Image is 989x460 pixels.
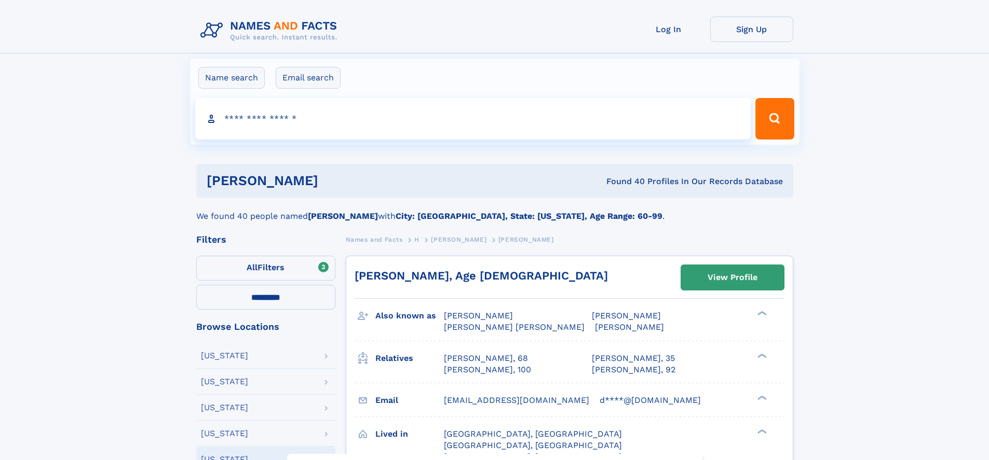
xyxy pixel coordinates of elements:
[444,440,622,450] span: [GEOGRAPHIC_DATA], [GEOGRAPHIC_DATA]
[444,395,589,405] span: [EMAIL_ADDRESS][DOMAIN_NAME]
[201,429,248,438] div: [US_STATE]
[592,311,661,320] span: [PERSON_NAME]
[196,198,793,222] div: We found 40 people named with .
[196,17,346,45] img: Logo Names and Facts
[196,235,335,244] div: Filters
[195,98,751,140] input: search input
[431,236,486,243] span: [PERSON_NAME]
[196,256,335,281] label: Filters
[396,211,662,221] b: City: [GEOGRAPHIC_DATA], State: [US_STATE], Age Range: 60-99
[444,429,622,439] span: [GEOGRAPHIC_DATA], [GEOGRAPHIC_DATA]
[375,392,444,409] h3: Email
[498,236,554,243] span: [PERSON_NAME]
[414,236,419,243] span: H
[201,378,248,386] div: [US_STATE]
[755,394,767,401] div: ❯
[462,176,783,187] div: Found 40 Profiles In Our Records Database
[201,403,248,412] div: [US_STATE]
[375,307,444,325] h3: Also known as
[755,352,767,359] div: ❯
[247,262,258,272] span: All
[414,233,419,246] a: H
[346,233,403,246] a: Names and Facts
[355,269,608,282] a: [PERSON_NAME], Age [DEMOGRAPHIC_DATA]
[444,322,585,332] span: [PERSON_NAME] [PERSON_NAME]
[592,353,675,364] a: [PERSON_NAME], 35
[681,265,784,290] a: View Profile
[201,352,248,360] div: [US_STATE]
[444,364,531,375] a: [PERSON_NAME], 100
[196,322,335,331] div: Browse Locations
[308,211,378,221] b: [PERSON_NAME]
[276,67,341,89] label: Email search
[375,425,444,443] h3: Lived in
[755,98,794,140] button: Search Button
[375,350,444,367] h3: Relatives
[592,364,675,375] a: [PERSON_NAME], 92
[444,311,513,320] span: [PERSON_NAME]
[708,266,757,289] div: View Profile
[595,322,664,332] span: [PERSON_NAME]
[710,17,793,42] a: Sign Up
[755,310,767,317] div: ❯
[444,353,528,364] a: [PERSON_NAME], 68
[431,233,486,246] a: [PERSON_NAME]
[627,17,710,42] a: Log In
[755,428,767,435] div: ❯
[198,67,265,89] label: Name search
[207,174,463,187] h1: [PERSON_NAME]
